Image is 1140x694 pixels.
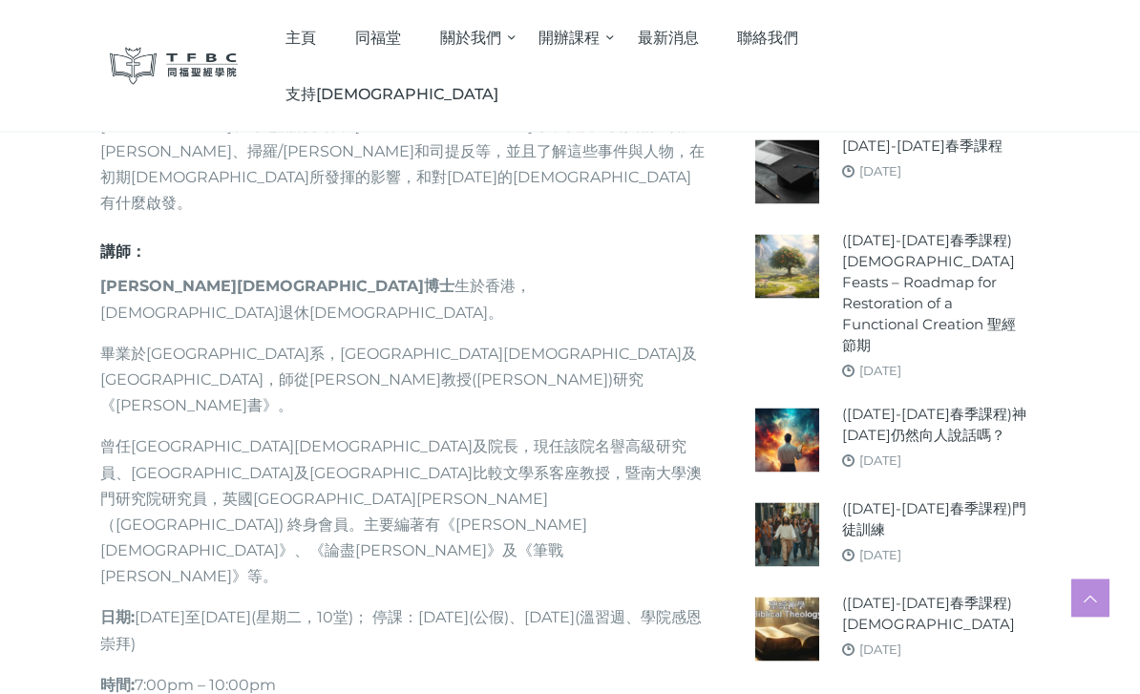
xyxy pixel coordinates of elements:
a: 開辦課程 [519,10,619,66]
img: 同福聖經學院 TFBC [110,48,238,85]
strong: 講師： [100,243,146,262]
p: [DATE]至[DATE](星期二，10堂)； 停課：[DATE](公假)、[DATE](溫習週、學院感恩崇拜) [100,605,707,657]
a: ([DATE]-[DATE]春季課程) [DEMOGRAPHIC_DATA] Feasts – Roadmap for Restoration of a Functional Creation ... [842,230,1030,356]
a: ([DATE]-[DATE]春季課程)門徒訓練 [842,498,1030,540]
a: 支持[DEMOGRAPHIC_DATA] [266,66,518,122]
span: 開辦課程 [538,29,600,47]
a: 關於我們 [420,10,519,66]
p: 生於香港，[DEMOGRAPHIC_DATA]退休[DEMOGRAPHIC_DATA]。 [100,274,707,326]
a: ([DATE]-[DATE]春季課程)神[DATE]仍然向人說話嗎？ [842,404,1030,446]
img: (2024-25年春季課程)神今天仍然向人說話嗎？ [755,409,819,473]
a: 最新消息 [618,10,718,66]
img: (2024-25年春季課程)門徒訓練 [755,503,819,567]
a: Scroll to top [1071,579,1109,618]
a: [DATE] [859,163,901,179]
span: 關於我們 [440,29,501,47]
span: 主頁 [285,29,316,47]
a: [DATE] [859,641,901,657]
a: [DATE] [859,363,901,378]
span: 支持[DEMOGRAPHIC_DATA] [285,85,498,103]
a: 同福堂 [336,10,421,66]
a: 聯絡我們 [718,10,818,66]
span: 最新消息 [638,29,699,47]
strong: [PERSON_NAME][DEMOGRAPHIC_DATA]博士 [100,278,454,296]
a: [DATE] [859,547,901,562]
img: (2024-25年春季課程)聖經神學 [755,598,819,662]
img: (2024-25年春季課程) Biblical Feasts – Roadmap for Restoration of a Functional Creation 聖經節期 [755,235,819,299]
a: [DATE]-[DATE]春季課程 [842,136,1003,157]
p: 畢業於[GEOGRAPHIC_DATA]系，[GEOGRAPHIC_DATA][DEMOGRAPHIC_DATA]及[GEOGRAPHIC_DATA]，師從[PERSON_NAME]教授([PE... [100,342,707,420]
a: [DATE] [859,452,901,468]
p: 曾任[GEOGRAPHIC_DATA][DEMOGRAPHIC_DATA]及院長，現任該院名譽高級研究員、[GEOGRAPHIC_DATA]及[GEOGRAPHIC_DATA]比較文學系客座教授... [100,434,707,590]
img: 2024-25年春季課程 [755,140,819,204]
a: 主頁 [266,10,336,66]
a: ([DATE]-[DATE]春季課程)[DEMOGRAPHIC_DATA] [842,593,1030,635]
span: 聯絡我們 [737,29,798,47]
b: : [131,609,135,627]
span: 同福堂 [355,29,401,47]
strong: 日期 [100,609,131,627]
